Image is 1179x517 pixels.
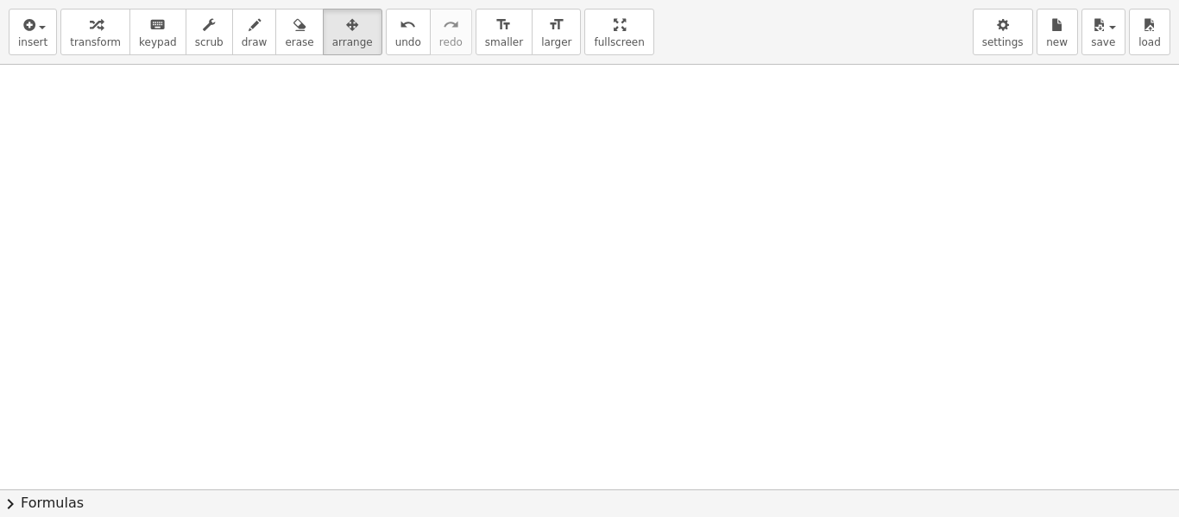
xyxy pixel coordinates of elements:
span: larger [541,36,571,48]
span: keypad [139,36,177,48]
button: fullscreen [584,9,653,55]
button: new [1037,9,1078,55]
button: insert [9,9,57,55]
button: undoundo [386,9,431,55]
button: erase [275,9,323,55]
button: format_sizesmaller [476,9,533,55]
button: draw [232,9,277,55]
span: save [1091,36,1115,48]
span: erase [285,36,313,48]
button: scrub [186,9,233,55]
span: settings [982,36,1024,48]
span: undo [395,36,421,48]
button: settings [973,9,1033,55]
button: arrange [323,9,382,55]
i: format_size [495,15,512,35]
span: draw [242,36,268,48]
span: insert [18,36,47,48]
span: redo [439,36,463,48]
span: arrange [332,36,373,48]
button: transform [60,9,130,55]
span: transform [70,36,121,48]
i: keyboard [149,15,166,35]
i: format_size [548,15,564,35]
span: fullscreen [594,36,644,48]
span: scrub [195,36,224,48]
button: redoredo [430,9,472,55]
i: redo [443,15,459,35]
span: load [1138,36,1161,48]
button: format_sizelarger [532,9,581,55]
span: smaller [485,36,523,48]
i: undo [400,15,416,35]
button: keyboardkeypad [129,9,186,55]
button: save [1081,9,1125,55]
span: new [1046,36,1068,48]
button: load [1129,9,1170,55]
